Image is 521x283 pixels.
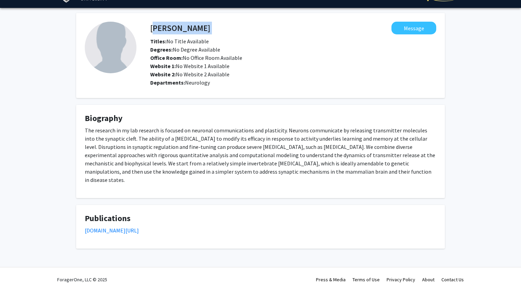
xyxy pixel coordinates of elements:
a: Contact Us [441,276,464,283]
h4: Biography [85,113,436,123]
a: Privacy Policy [387,276,415,283]
a: Press & Media [316,276,346,283]
b: Website 2: [150,71,176,78]
b: Website 1: [150,63,176,69]
span: No Title Available [150,38,209,45]
a: About [422,276,435,283]
h4: Publications [85,214,436,224]
span: No Website 2 Available [150,71,229,78]
span: Neurology [185,79,210,86]
iframe: Chat [5,252,29,278]
span: No Degree Available [150,46,220,53]
b: Office Room: [150,54,183,61]
a: Terms of Use [353,276,380,283]
span: No Website 1 Available [150,63,229,69]
b: Degrees: [150,46,173,53]
span: No Office Room Available [150,54,242,61]
h4: [PERSON_NAME] [150,22,210,34]
b: Departments: [150,79,185,86]
a: [DOMAIN_NAME][URL] [85,227,139,234]
p: The research in my lab research is focused on neuronal communications and plasticity. Neurons com... [85,126,436,184]
b: Titles: [150,38,166,45]
button: Message Maria Bykhovskaia [391,22,436,34]
img: Profile Picture [85,22,136,73]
